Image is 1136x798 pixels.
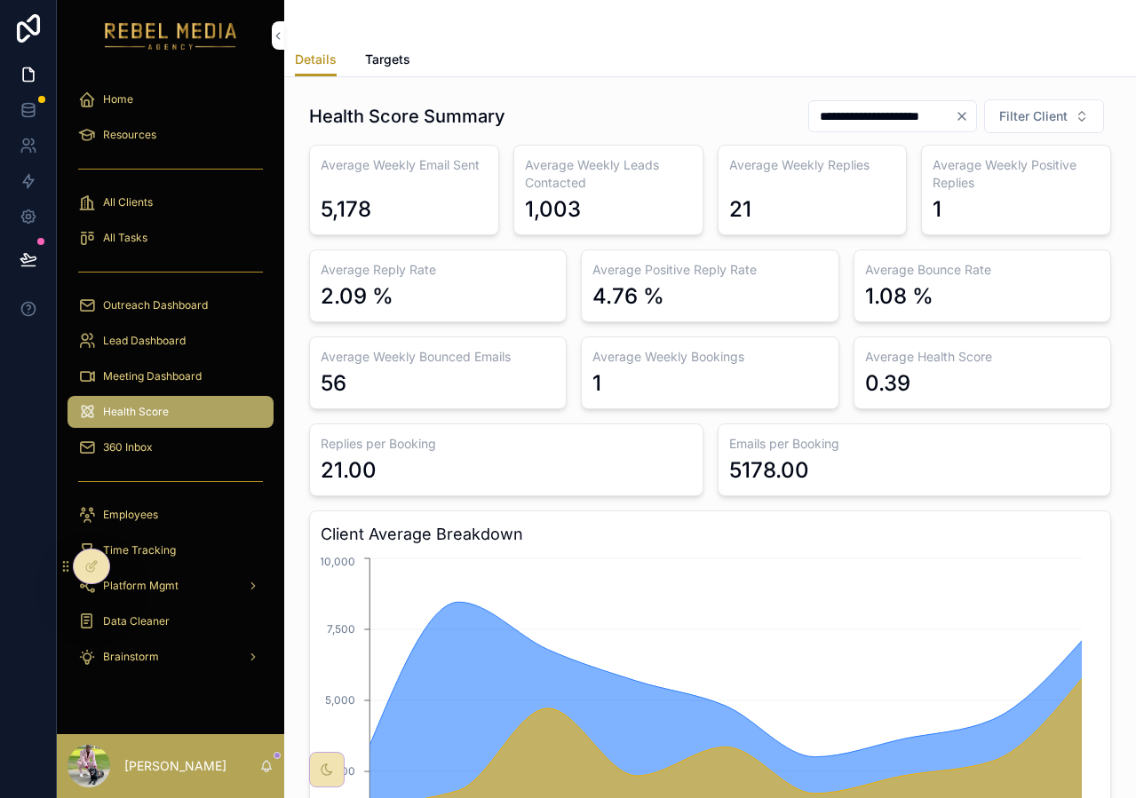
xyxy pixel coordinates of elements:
button: Select Button [984,99,1104,133]
h3: Client Average Breakdown [321,522,1100,547]
a: Details [295,43,337,77]
img: App logo [105,21,237,50]
button: Clear [955,109,976,123]
a: Resources [68,119,274,151]
h3: Average Health Score [865,348,1100,366]
div: 5,178 [321,195,371,224]
tspan: 10,000 [320,555,355,568]
div: 1,003 [525,195,581,224]
span: Targets [365,51,410,68]
div: 21 [729,195,751,224]
div: 1 [592,369,601,398]
tspan: 5,000 [325,693,355,707]
div: 2.09 % [321,282,393,311]
div: 4.76 % [592,282,664,311]
a: Platform Mgmt [68,570,274,602]
h3: Emails per Booking [729,435,1100,453]
h3: Average Bounce Rate [865,261,1100,279]
span: Lead Dashboard [103,334,186,348]
span: Data Cleaner [103,614,170,628]
span: Employees [103,508,158,522]
a: Health Score [68,396,274,428]
tspan: 7,500 [327,622,355,636]
h3: Average Weekly Replies [729,156,896,174]
a: All Clients [68,186,274,218]
h3: Average Weekly Positive Replies [933,156,1100,192]
h3: Average Reply Rate [321,261,555,279]
a: Targets [365,43,410,79]
h3: Average Weekly Bookings [592,348,827,366]
span: Details [295,51,337,68]
p: [PERSON_NAME] [124,757,226,775]
a: Brainstorm [68,641,274,673]
div: 1.08 % [865,282,933,311]
div: 1 [933,195,941,224]
span: Health Score [103,405,169,419]
div: 21.00 [321,456,377,485]
span: All Tasks [103,231,147,245]
a: Meeting Dashboard [68,360,274,392]
span: Filter Client [999,107,1068,125]
a: Time Tracking [68,534,274,566]
a: Employees [68,499,274,531]
span: Time Tracking [103,543,176,557]
a: All Tasks [68,222,274,254]
h3: Average Weekly Email Sent [321,156,488,174]
div: 56 [321,369,346,398]
span: Brainstorm [103,650,159,664]
h3: Average Positive Reply Rate [592,261,827,279]
span: Outreach Dashboard [103,298,208,312]
span: Meeting Dashboard [103,369,202,383]
a: Lead Dashboard [68,325,274,357]
span: Resources [103,128,156,142]
a: Data Cleaner [68,605,274,637]
h3: Average Weekly Leads Contacted [525,156,692,192]
span: Platform Mgmt [103,579,179,593]
h3: Average Weekly Bounced Emails [321,348,555,366]
div: 5178.00 [729,456,809,485]
a: Outreach Dashboard [68,289,274,321]
h1: Health Score Summary [309,104,505,129]
div: scrollable content [57,71,284,696]
a: 360 Inbox [68,431,274,463]
a: Home [68,83,274,115]
span: Home [103,92,133,107]
h3: Replies per Booking [321,435,692,453]
span: All Clients [103,195,153,209]
div: 0.39 [865,369,910,398]
span: 360 Inbox [103,440,153,454]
